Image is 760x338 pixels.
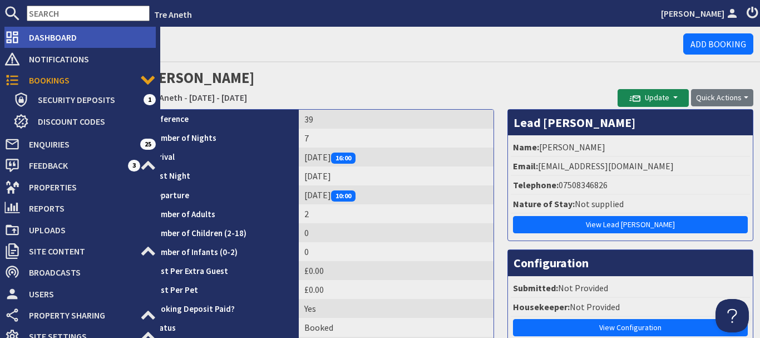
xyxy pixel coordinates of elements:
[145,261,299,280] th: Cost Per Extra Guest
[20,263,156,281] span: Broadcasts
[145,67,618,106] h2: [PERSON_NAME]
[513,141,539,153] strong: Name:
[511,195,750,214] li: Not supplied
[331,153,356,164] span: 16:00
[715,299,749,332] iframe: Toggle Customer Support
[299,166,493,185] td: [DATE]
[299,148,493,166] td: [DATE]
[29,112,156,130] span: Discount Codes
[513,216,748,233] a: View Lead [PERSON_NAME]
[4,28,156,46] a: Dashboard
[145,129,299,148] th: Number of Nights
[513,301,570,312] strong: Housekeeper:
[4,285,156,303] a: Users
[299,261,493,280] td: £0.00
[145,148,299,166] th: Arrival
[20,156,128,174] span: Feedback
[145,299,299,318] th: Booking Deposit Paid?
[145,185,299,204] th: Departure
[4,135,156,153] a: Enquiries 25
[20,28,156,46] span: Dashboard
[4,306,156,324] a: Property Sharing
[618,89,689,107] button: Update
[4,50,156,68] a: Notifications
[4,156,156,174] a: Feedback 3
[145,242,299,261] th: Number of Infants (0-2)
[4,221,156,239] a: Uploads
[299,299,493,318] td: Yes
[145,166,299,185] th: Last Night
[20,285,156,303] span: Users
[299,185,493,204] td: [DATE]
[20,242,140,260] span: Site Content
[299,280,493,299] td: £0.00
[29,91,144,109] span: Security Deposits
[4,71,156,89] a: Bookings
[13,112,156,130] a: Discount Codes
[331,190,356,202] span: 10:00
[691,89,753,106] button: Quick Actions
[27,6,150,21] input: SEARCH
[20,199,156,217] span: Reports
[683,33,753,55] a: Add Booking
[511,298,750,317] li: Not Provided
[128,160,140,171] span: 3
[20,71,140,89] span: Bookings
[299,110,493,129] td: 39
[508,250,753,276] h3: Configuration
[184,92,187,103] span: -
[513,160,538,172] strong: Email:
[145,92,182,103] a: Tre Aneth
[13,91,156,109] a: Security Deposits 1
[20,221,156,239] span: Uploads
[511,157,750,176] li: [EMAIL_ADDRESS][DOMAIN_NAME]
[511,279,750,298] li: Not Provided
[20,306,140,324] span: Property Sharing
[511,138,750,157] li: [PERSON_NAME]
[144,94,156,105] span: 1
[299,242,493,261] td: 0
[4,263,156,281] a: Broadcasts
[629,92,669,102] span: Update
[508,110,753,135] h3: Lead [PERSON_NAME]
[661,7,740,20] a: [PERSON_NAME]
[4,242,156,260] a: Site Content
[140,139,156,150] span: 25
[299,318,493,337] td: Booked
[4,178,156,196] a: Properties
[20,135,140,153] span: Enquiries
[513,282,558,293] strong: Submitted:
[145,110,299,129] th: Reference
[4,199,156,217] a: Reports
[299,204,493,223] td: 2
[513,319,748,336] a: View Configuration
[145,318,299,337] th: Status
[20,50,156,68] span: Notifications
[511,176,750,195] li: 07508346826
[513,198,575,209] strong: Nature of Stay:
[154,9,192,20] a: Tre Aneth
[145,204,299,223] th: Number of Adults
[20,178,156,196] span: Properties
[513,179,559,190] strong: Telephone:
[145,223,299,242] th: Number of Children (2-18)
[189,92,247,103] a: [DATE] - [DATE]
[299,129,493,148] td: 7
[299,223,493,242] td: 0
[145,280,299,299] th: Cost Per Pet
